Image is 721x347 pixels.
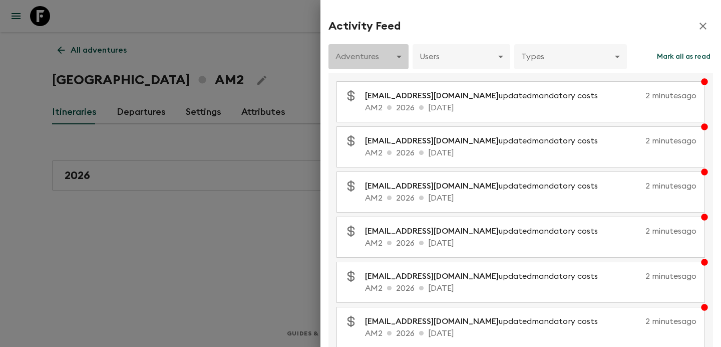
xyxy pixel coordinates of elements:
[610,315,696,327] p: 2 minutes ago
[365,102,696,114] p: AM2 2026 [DATE]
[365,90,606,102] p: updated mandatory costs
[365,272,499,280] span: [EMAIL_ADDRESS][DOMAIN_NAME]
[365,192,696,204] p: AM2 2026 [DATE]
[328,43,409,71] div: Adventures
[365,327,696,339] p: AM2 2026 [DATE]
[365,315,606,327] p: updated mandatory costs
[610,135,696,147] p: 2 minutes ago
[413,43,510,71] div: Users
[365,227,499,235] span: [EMAIL_ADDRESS][DOMAIN_NAME]
[365,225,606,237] p: updated mandatory costs
[328,20,401,33] h2: Activity Feed
[514,43,627,71] div: Types
[365,137,499,145] span: [EMAIL_ADDRESS][DOMAIN_NAME]
[365,92,499,100] span: [EMAIL_ADDRESS][DOMAIN_NAME]
[365,147,696,159] p: AM2 2026 [DATE]
[610,225,696,237] p: 2 minutes ago
[365,282,696,294] p: AM2 2026 [DATE]
[365,317,499,325] span: [EMAIL_ADDRESS][DOMAIN_NAME]
[610,180,696,192] p: 2 minutes ago
[365,237,696,249] p: AM2 2026 [DATE]
[365,180,606,192] p: updated mandatory costs
[365,270,606,282] p: updated mandatory costs
[365,182,499,190] span: [EMAIL_ADDRESS][DOMAIN_NAME]
[610,90,696,102] p: 2 minutes ago
[654,44,713,69] button: Mark all as read
[610,270,696,282] p: 2 minutes ago
[365,135,606,147] p: updated mandatory costs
